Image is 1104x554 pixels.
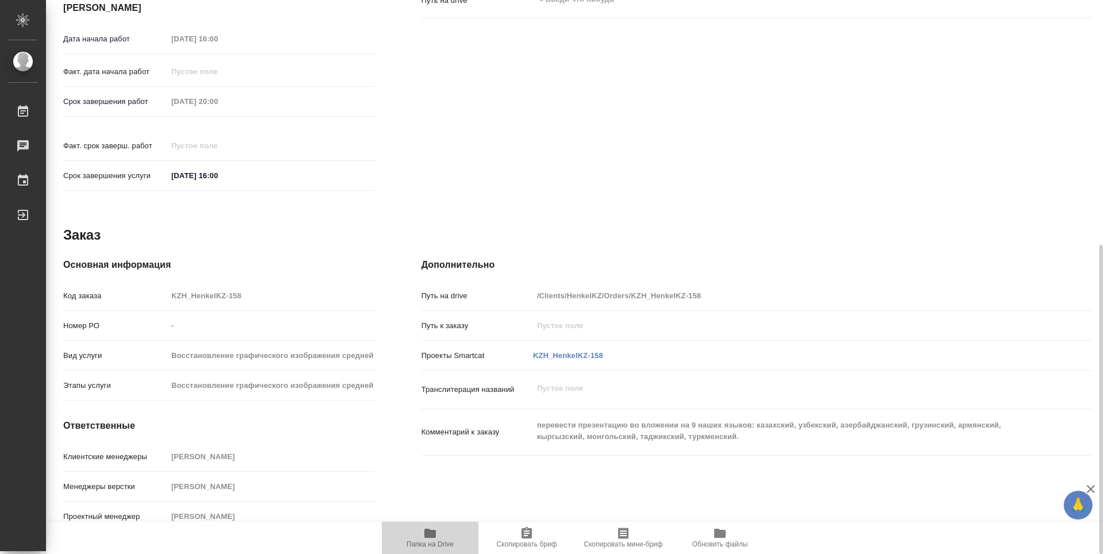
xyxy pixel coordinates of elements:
[421,350,533,361] p: Проекты Smartcat
[63,140,167,152] p: Факт. срок заверш. работ
[63,258,375,272] h4: Основная информация
[421,426,533,438] p: Комментарий к заказу
[63,350,167,361] p: Вид услуги
[63,33,167,45] p: Дата начала работ
[167,137,268,154] input: Пустое поле
[167,93,268,110] input: Пустое поле
[167,448,375,465] input: Пустое поле
[63,170,167,182] p: Срок завершения услуги
[167,347,375,364] input: Пустое поле
[63,511,167,522] p: Проектный менеджер
[692,540,748,548] span: Обновить файлы
[421,384,533,395] p: Транслитерация названий
[167,317,375,334] input: Пустое поле
[167,167,268,184] input: ✎ Введи что-нибудь
[421,258,1091,272] h4: Дополнительно
[167,287,375,304] input: Пустое поле
[1064,491,1092,520] button: 🙏
[533,415,1036,447] textarea: перевести презентацию во вложении на 9 наших языков: казахский, узбекский, азербайджанский, грузи...
[421,290,533,302] p: Путь на drive
[167,30,268,47] input: Пустое поле
[496,540,557,548] span: Скопировать бриф
[63,226,101,244] h2: Заказ
[533,351,603,360] a: KZH_HenkelKZ-158
[63,96,167,107] p: Срок завершения работ
[575,522,672,554] button: Скопировать мини-бриф
[167,508,375,525] input: Пустое поле
[63,66,167,78] p: Факт. дата начала работ
[63,380,167,391] p: Этапы услуги
[478,522,575,554] button: Скопировать бриф
[421,320,533,332] p: Путь к заказу
[382,522,478,554] button: Папка на Drive
[672,522,768,554] button: Обновить файлы
[167,377,375,394] input: Пустое поле
[63,290,167,302] p: Код заказа
[63,451,167,463] p: Клиентские менеджеры
[63,481,167,493] p: Менеджеры верстки
[1068,493,1088,517] span: 🙏
[533,317,1036,334] input: Пустое поле
[584,540,662,548] span: Скопировать мини-бриф
[407,540,454,548] span: Папка на Drive
[63,1,375,15] h4: [PERSON_NAME]
[533,287,1036,304] input: Пустое поле
[167,63,268,80] input: Пустое поле
[167,478,375,495] input: Пустое поле
[63,419,375,433] h4: Ответственные
[63,320,167,332] p: Номер РО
